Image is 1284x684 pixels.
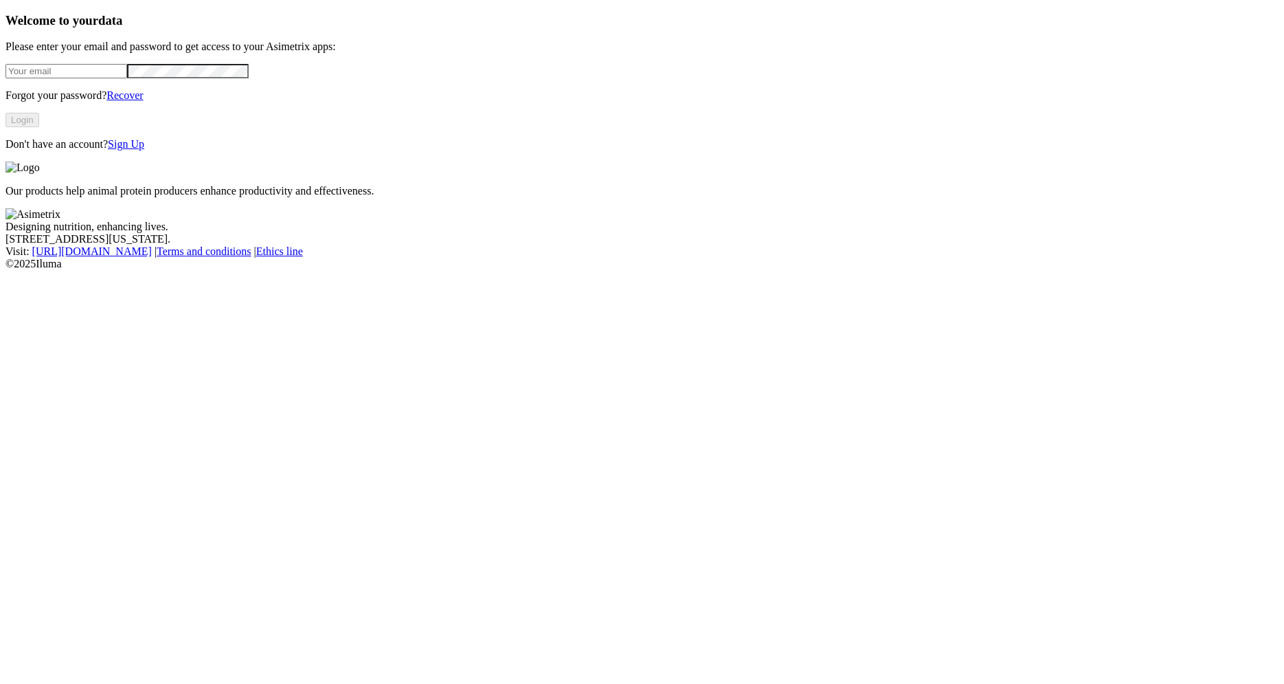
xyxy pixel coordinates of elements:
p: Our products help animal protein producers enhance productivity and effectiveness. [5,185,1279,197]
a: Recover [106,89,143,101]
div: [STREET_ADDRESS][US_STATE]. [5,233,1279,245]
p: Forgot your password? [5,89,1279,102]
a: Terms and conditions [157,245,251,257]
div: Designing nutrition, enhancing lives. [5,221,1279,233]
a: [URL][DOMAIN_NAME] [32,245,152,257]
img: Logo [5,162,40,174]
a: Ethics line [256,245,303,257]
input: Your email [5,64,127,78]
div: © 2025 Iluma [5,258,1279,270]
span: data [98,13,122,27]
h3: Welcome to your [5,13,1279,28]
div: Visit : | | [5,245,1279,258]
img: Asimetrix [5,208,60,221]
button: Login [5,113,39,127]
a: Sign Up [108,138,144,150]
p: Please enter your email and password to get access to your Asimetrix apps: [5,41,1279,53]
p: Don't have an account? [5,138,1279,151]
